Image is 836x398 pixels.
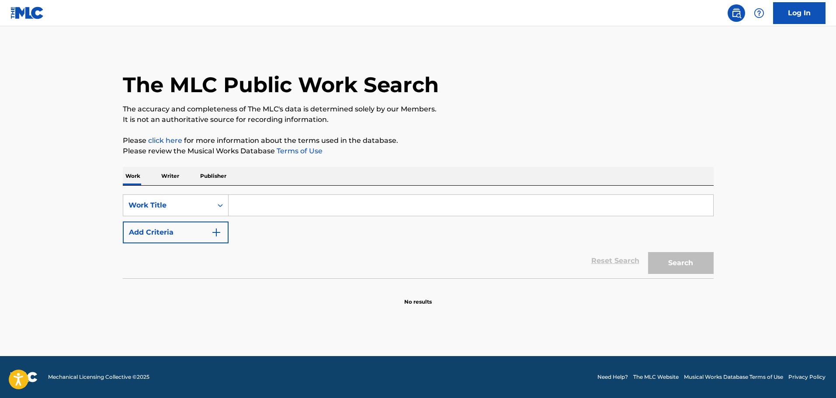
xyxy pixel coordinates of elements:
[684,373,783,381] a: Musical Works Database Terms of Use
[128,200,207,211] div: Work Title
[750,4,768,22] div: Help
[123,146,714,156] p: Please review the Musical Works Database
[159,167,182,185] p: Writer
[597,373,628,381] a: Need Help?
[198,167,229,185] p: Publisher
[773,2,826,24] a: Log In
[123,72,439,98] h1: The MLC Public Work Search
[123,194,714,278] form: Search Form
[123,104,714,114] p: The accuracy and completeness of The MLC's data is determined solely by our Members.
[148,136,182,145] a: click here
[731,8,742,18] img: search
[633,373,679,381] a: The MLC Website
[728,4,745,22] a: Public Search
[275,147,323,155] a: Terms of Use
[754,8,764,18] img: help
[792,356,836,398] iframe: Chat Widget
[404,287,432,306] p: No results
[123,167,143,185] p: Work
[788,373,826,381] a: Privacy Policy
[10,372,38,382] img: logo
[123,114,714,125] p: It is not an authoritative source for recording information.
[123,135,714,146] p: Please for more information about the terms used in the database.
[123,221,229,243] button: Add Criteria
[211,227,222,238] img: 9d2ae6d4665cec9f34b9.svg
[48,373,149,381] span: Mechanical Licensing Collective © 2025
[10,7,44,19] img: MLC Logo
